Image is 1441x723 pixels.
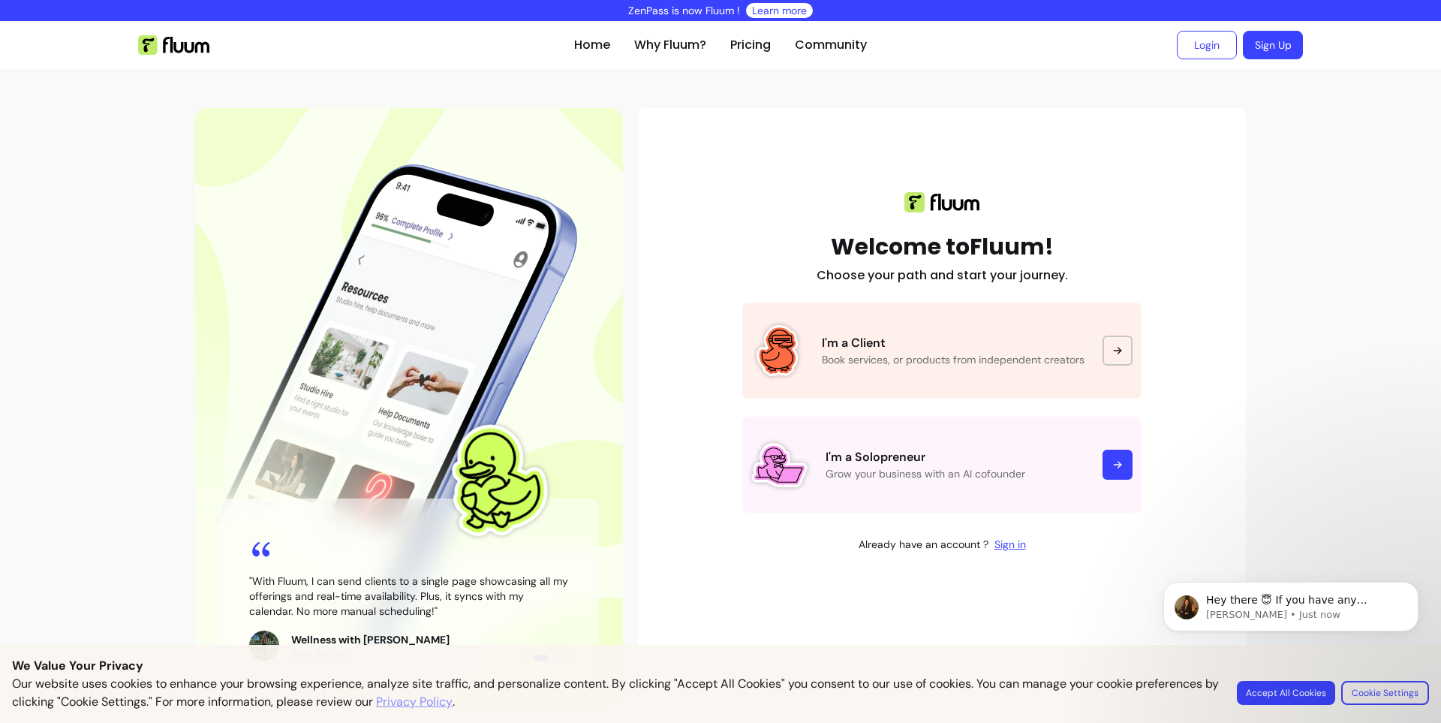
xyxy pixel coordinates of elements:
a: Home [574,36,610,54]
h2: Choose your path and start your journey. [817,267,1068,285]
img: Fluum logo [904,192,979,212]
p: Grow your business with an AI cofounder [826,466,1085,481]
blockquote: " With Fluum, I can send clients to a single page showcasing all my offerings and real-time avail... [249,574,569,619]
a: Login [1177,31,1237,59]
a: Fluum Duck stickerI'm a ClientBook services, or products from independent creators [742,303,1142,399]
h1: Welcome to Fluum! [831,233,1054,261]
iframe: Intercom notifications message [1141,550,1441,715]
a: Community [795,36,867,54]
img: Fluum Duck sticker [751,324,804,377]
a: Pricing [730,36,771,54]
a: Privacy Policy [376,693,453,711]
img: Fluum Duck sticker [431,413,564,547]
img: Fluum Duck sticker [751,437,808,493]
p: We Value Your Privacy [12,657,1429,675]
p: Our website uses cookies to enhance your browsing experience, analyze site traffic, and personali... [12,675,1219,711]
p: I'm a Solopreneur [826,448,1085,466]
img: Fluum Logo [138,35,209,55]
a: Fluum Duck stickerI'm a SolopreneurGrow your business with an AI cofounder [742,417,1142,513]
a: Why Fluum? [634,36,706,54]
p: ZenPass is now Fluum ! [628,3,740,18]
p: Book services, or products from independent creators [822,352,1085,367]
img: Review avatar [249,631,279,661]
a: Sign in [994,537,1026,552]
p: Already have an account ? [859,537,988,552]
a: Sign Up [1243,31,1303,59]
p: Wellness with [PERSON_NAME] [291,632,450,647]
a: Learn more [752,3,807,18]
p: I'm a Client [822,334,1085,352]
